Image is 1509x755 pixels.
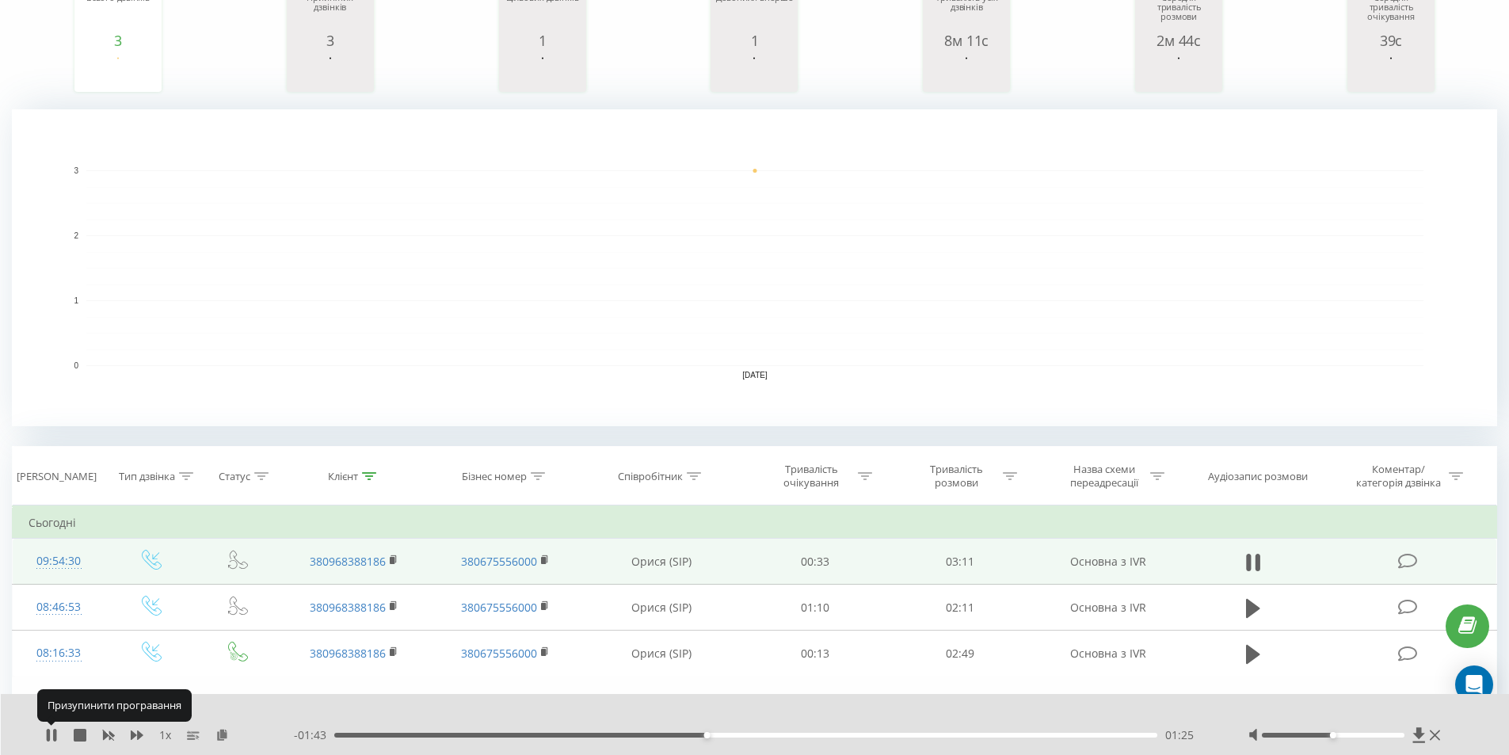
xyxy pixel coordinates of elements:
[1032,539,1183,585] td: Основна з IVR
[310,600,386,615] a: 380968388186
[74,231,78,240] text: 2
[29,638,90,669] div: 08:16:33
[291,32,370,48] div: 3
[743,631,888,677] td: 00:13
[291,48,370,96] svg: A chart.
[743,585,888,631] td: 01:10
[888,539,1033,585] td: 03:11
[1330,732,1336,738] div: Accessibility label
[219,470,250,483] div: Статус
[888,631,1033,677] td: 02:49
[159,727,171,743] span: 1 x
[294,727,334,743] span: - 01:43
[119,470,175,483] div: Тип дзвінка
[714,32,794,48] div: 1
[17,470,97,483] div: [PERSON_NAME]
[927,32,1006,48] div: 8м 11с
[1139,32,1218,48] div: 2м 44с
[581,539,743,585] td: Орися (SIP)
[1032,631,1183,677] td: Основна з IVR
[714,48,794,96] svg: A chart.
[618,470,683,483] div: Співробітник
[310,554,386,569] a: 380968388186
[1351,32,1431,48] div: 39с
[581,585,743,631] td: Орися (SIP)
[462,470,527,483] div: Бізнес номер
[888,585,1033,631] td: 02:11
[461,554,537,569] a: 380675556000
[1032,585,1183,631] td: Основна з IVR
[743,539,888,585] td: 00:33
[503,48,582,96] svg: A chart.
[503,32,582,48] div: 1
[1165,727,1194,743] span: 01:25
[461,646,537,661] a: 380675556000
[703,732,710,738] div: Accessibility label
[1351,48,1431,96] svg: A chart.
[74,296,78,305] text: 1
[78,32,158,48] div: 3
[1061,463,1146,490] div: Назва схеми переадресації
[13,507,1497,539] td: Сьогодні
[927,48,1006,96] svg: A chart.
[12,109,1497,426] svg: A chart.
[769,463,854,490] div: Тривалість очікування
[328,470,358,483] div: Клієнт
[310,646,386,661] a: 380968388186
[37,689,192,721] div: Призупинити програвання
[742,371,768,379] text: [DATE]
[914,463,999,490] div: Тривалість розмови
[1208,470,1308,483] div: Аудіозапис розмови
[78,48,158,96] svg: A chart.
[1352,463,1445,490] div: Коментар/категорія дзвінка
[74,361,78,370] text: 0
[581,631,743,677] td: Орися (SIP)
[74,166,78,175] text: 3
[29,592,90,623] div: 08:46:53
[1139,48,1218,96] svg: A chart.
[1455,665,1493,704] div: Open Intercom Messenger
[29,546,90,577] div: 09:54:30
[461,600,537,615] a: 380675556000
